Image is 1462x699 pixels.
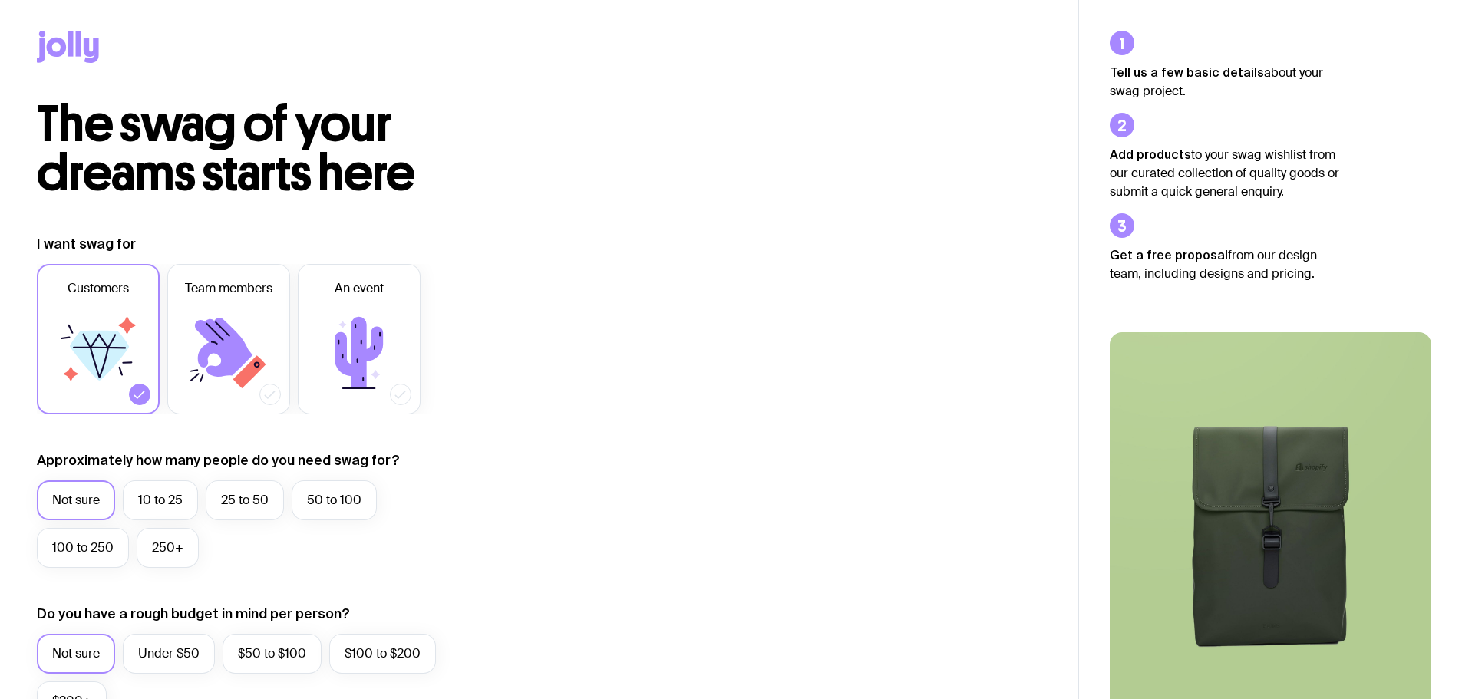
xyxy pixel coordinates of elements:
[37,480,115,520] label: Not sure
[329,634,436,674] label: $100 to $200
[37,528,129,568] label: 100 to 250
[223,634,322,674] label: $50 to $100
[1110,65,1264,79] strong: Tell us a few basic details
[1110,248,1228,262] strong: Get a free proposal
[335,279,384,298] span: An event
[123,480,198,520] label: 10 to 25
[1110,145,1340,201] p: to your swag wishlist from our curated collection of quality goods or submit a quick general enqu...
[137,528,199,568] label: 250+
[37,94,415,203] span: The swag of your dreams starts here
[68,279,129,298] span: Customers
[123,634,215,674] label: Under $50
[1110,63,1340,101] p: about your swag project.
[206,480,284,520] label: 25 to 50
[292,480,377,520] label: 50 to 100
[185,279,272,298] span: Team members
[37,634,115,674] label: Not sure
[1110,147,1191,161] strong: Add products
[37,235,136,253] label: I want swag for
[1110,246,1340,283] p: from our design team, including designs and pricing.
[37,605,350,623] label: Do you have a rough budget in mind per person?
[37,451,400,470] label: Approximately how many people do you need swag for?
